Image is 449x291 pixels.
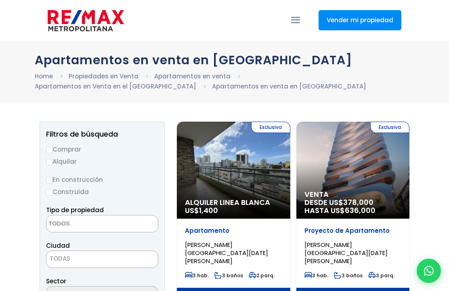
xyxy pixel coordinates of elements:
span: [PERSON_NAME][GEOGRAPHIC_DATA][DATE][PERSON_NAME] [185,240,268,265]
input: Comprar [46,147,52,153]
input: Construida [46,189,52,196]
a: Vender mi propiedad [319,10,401,30]
span: Exclusiva [251,122,290,133]
li: Apartamentos en venta en [GEOGRAPHIC_DATA] [212,81,366,91]
a: Home [35,72,53,80]
span: 3 hab. [185,272,209,279]
span: 378,000 [343,197,373,207]
span: 1,400 [199,205,218,215]
h1: Apartamentos en venta en [GEOGRAPHIC_DATA] [35,53,414,67]
label: Alquilar [46,156,158,167]
input: Alquilar [46,159,52,165]
span: 3 baños [214,272,243,279]
span: TODAS [46,253,158,264]
p: Apartamento [185,227,282,235]
label: Comprar [46,144,158,154]
span: Exclusiva [370,122,409,133]
a: mobile menu [289,13,302,27]
label: Construida [46,187,158,197]
span: US$ [185,205,218,215]
h2: Filtros de búsqueda [46,130,158,138]
span: [PERSON_NAME][GEOGRAPHIC_DATA][DATE][PERSON_NAME] [304,240,388,265]
a: Apartamentos en venta [154,72,231,80]
span: 636,000 [345,205,376,215]
img: remax-metropolitana-logo [48,8,124,33]
span: Alquiler Linea Blanca [185,198,282,207]
textarea: Search [46,215,125,233]
input: En construcción [46,177,52,183]
span: 2 parq. [249,272,275,279]
span: DESDE US$ [304,198,402,215]
span: Tipo de propiedad [46,206,104,214]
p: Proyecto de Apartamento [304,227,402,235]
span: 3 parq. [368,272,394,279]
span: Venta [304,190,402,198]
a: Apartamentos en Venta en el [GEOGRAPHIC_DATA] [35,82,196,91]
span: 3 baños [334,272,363,279]
span: Sector [46,277,66,285]
span: Ciudad [46,241,70,250]
span: 3 hab. [304,272,328,279]
a: Propiedades en Venta [69,72,138,80]
label: En construcción [46,175,158,185]
span: HASTA US$ [304,207,402,215]
span: TODAS [50,254,70,263]
span: TODAS [46,251,158,268]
